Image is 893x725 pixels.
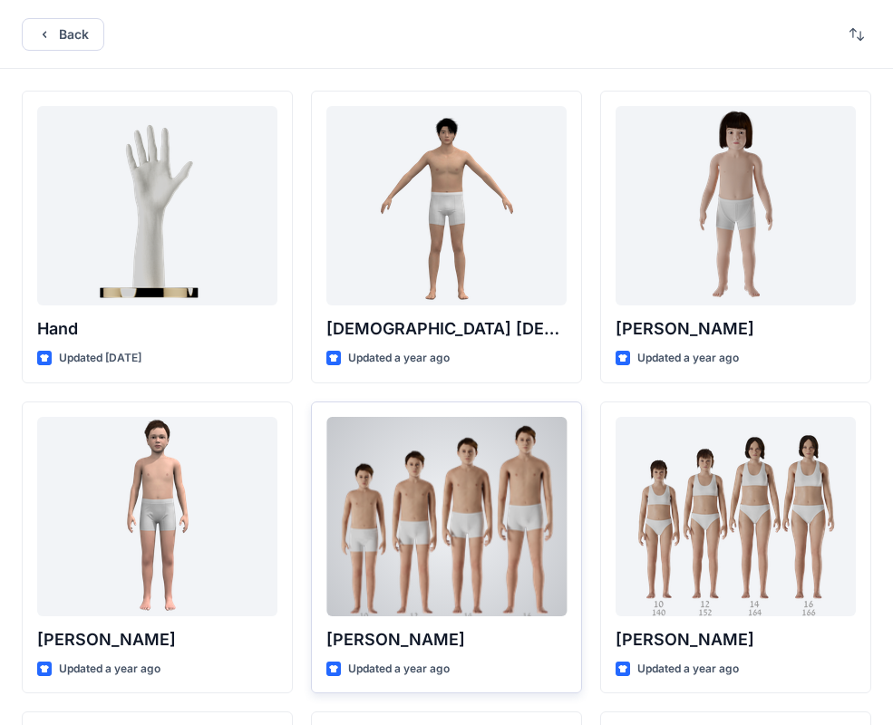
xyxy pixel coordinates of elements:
[616,316,856,342] p: [PERSON_NAME]
[22,18,104,51] button: Back
[616,417,856,616] a: Brenda
[616,106,856,305] a: Charlie
[37,106,277,305] a: Hand
[59,660,160,679] p: Updated a year ago
[348,349,450,368] p: Updated a year ago
[616,627,856,652] p: [PERSON_NAME]
[37,627,277,652] p: [PERSON_NAME]
[348,660,450,679] p: Updated a year ago
[326,106,567,305] a: Male Asian
[326,316,567,342] p: [DEMOGRAPHIC_DATA] [DEMOGRAPHIC_DATA]
[637,349,739,368] p: Updated a year ago
[637,660,739,679] p: Updated a year ago
[59,349,141,368] p: Updated [DATE]
[326,627,567,652] p: [PERSON_NAME]
[326,417,567,616] a: Brandon
[37,417,277,616] a: Emil
[37,316,277,342] p: Hand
